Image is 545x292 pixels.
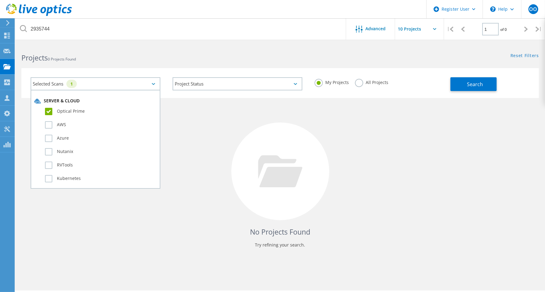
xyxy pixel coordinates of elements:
h4: No Projects Found [28,227,533,237]
div: | [532,18,545,40]
label: AWS [45,121,157,129]
a: Live Optics Dashboard [6,13,72,17]
div: Project Status [173,77,302,90]
div: Selected Scans [31,77,160,90]
label: RVTools [45,162,157,169]
svg: \n [490,6,496,12]
label: Kubernetes [45,175,157,182]
div: | [444,18,457,40]
input: Search projects by name, owner, ID, company, etc [15,18,346,40]
button: Search [450,77,497,91]
b: Projects [21,53,48,63]
span: of 0 [500,27,507,32]
p: Try refining your search. [28,240,533,250]
label: All Projects [355,79,388,85]
label: Nutanix [45,148,157,155]
span: Search [467,81,483,88]
span: 0 Projects Found [48,57,76,62]
a: Reset Filters [510,53,539,59]
div: 1 [66,80,77,88]
span: OO [529,7,537,12]
span: Advanced [366,27,386,31]
label: My Projects [315,79,349,85]
label: Optical Prime [45,108,157,115]
div: Server & Cloud [34,98,157,104]
label: Azure [45,135,157,142]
